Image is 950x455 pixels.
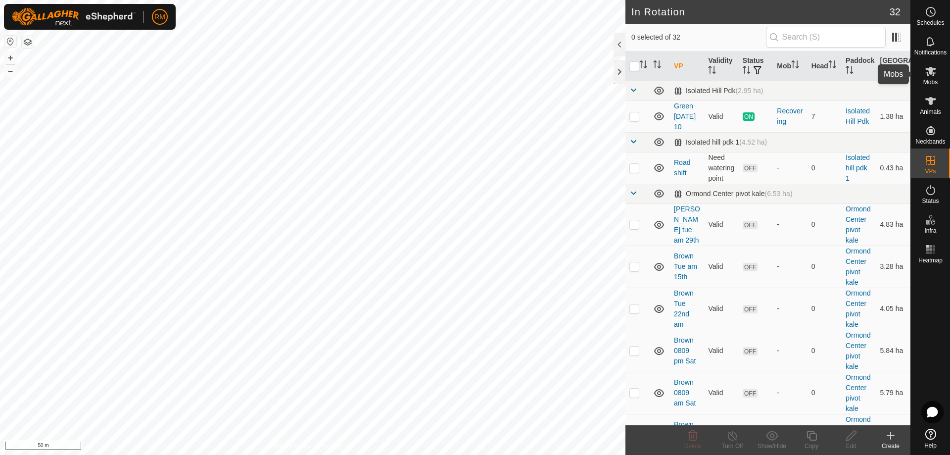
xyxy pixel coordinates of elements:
[924,228,936,234] span: Infra
[704,101,738,132] td: Valid
[777,219,803,230] div: -
[639,62,647,70] p-sorticon: Activate to sort
[674,138,767,147] div: Isolated hill pdk 1
[890,4,901,19] span: 32
[846,67,854,75] p-sorticon: Activate to sort
[766,27,886,48] input: Search (S)
[674,336,696,365] a: Brown 0809 pm Sat
[923,79,938,85] span: Mobs
[631,6,890,18] h2: In Rotation
[670,51,704,81] th: VP
[918,257,943,263] span: Heatmap
[154,12,165,22] span: RM
[777,303,803,314] div: -
[846,331,871,370] a: Ormond Center pivot kale
[807,101,842,132] td: 7
[735,87,763,95] span: (2.95 ha)
[915,139,945,145] span: Neckbands
[712,442,752,451] div: Turn Off
[922,198,939,204] span: Status
[924,443,937,449] span: Help
[739,51,773,81] th: Status
[828,62,836,70] p-sorticon: Activate to sort
[807,203,842,246] td: 0
[674,378,696,407] a: Brown 0809 am Sat
[12,8,136,26] img: Gallagher Logo
[791,62,799,70] p-sorticon: Activate to sort
[653,62,661,70] p-sorticon: Activate to sort
[914,50,947,55] span: Notifications
[274,442,311,451] a: Privacy Policy
[911,425,950,453] a: Help
[807,288,842,330] td: 0
[807,51,842,81] th: Head
[674,190,793,198] div: Ormond Center pivot kale
[777,106,803,127] div: Recovering
[916,20,944,26] span: Schedules
[876,51,910,81] th: [GEOGRAPHIC_DATA] Area
[704,203,738,246] td: Valid
[743,67,751,75] p-sorticon: Activate to sort
[743,164,758,172] span: OFF
[876,152,910,184] td: 0.43 ha
[777,163,803,173] div: -
[704,288,738,330] td: Valid
[846,289,871,328] a: Ormond Center pivot kale
[704,372,738,414] td: Valid
[631,32,766,43] span: 0 selected of 32
[846,373,871,412] a: Ormond Center pivot kale
[876,246,910,288] td: 3.28 ha
[846,247,871,286] a: Ormond Center pivot kale
[876,330,910,372] td: 5.84 ha
[871,442,910,451] div: Create
[792,442,831,451] div: Copy
[752,442,792,451] div: Show/Hide
[807,372,842,414] td: 0
[777,388,803,398] div: -
[876,203,910,246] td: 4.83 ha
[925,168,936,174] span: VPs
[743,305,758,313] span: OFF
[777,261,803,272] div: -
[323,442,352,451] a: Contact Us
[674,158,690,177] a: Road shift
[22,36,34,48] button: Map Layers
[704,246,738,288] td: Valid
[807,152,842,184] td: 0
[846,205,871,244] a: Ormond Center pivot kale
[674,102,696,131] a: Green [DATE] 10
[674,252,697,281] a: Brown Tue am 15th
[704,152,738,184] td: Need watering point
[743,389,758,398] span: OFF
[846,415,871,455] a: Ormond Center pivot kale
[876,101,910,132] td: 1.38 ha
[743,347,758,355] span: OFF
[704,330,738,372] td: Valid
[842,51,876,81] th: Paddock
[765,190,793,198] span: (6.53 ha)
[807,330,842,372] td: 0
[831,442,871,451] div: Edit
[743,263,758,271] span: OFF
[777,346,803,356] div: -
[4,65,16,77] button: –
[896,67,903,75] p-sorticon: Activate to sort
[846,153,870,182] a: Isolated hill pdk 1
[674,289,694,328] a: Brown Tue 22nd am
[846,107,870,125] a: Isolated Hill Pdk
[4,52,16,64] button: +
[876,288,910,330] td: 4.05 ha
[708,67,716,75] p-sorticon: Activate to sort
[807,246,842,288] td: 0
[674,420,694,449] a: Brown 0808 pm Fri
[684,443,702,450] span: Delete
[4,36,16,48] button: Reset Map
[674,87,763,95] div: Isolated Hill Pdk
[920,109,941,115] span: Animals
[704,51,738,81] th: Validity
[773,51,807,81] th: Mob
[743,221,758,229] span: OFF
[739,138,767,146] span: (4.52 ha)
[743,112,755,121] span: ON
[674,205,700,244] a: [PERSON_NAME] tue am 29th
